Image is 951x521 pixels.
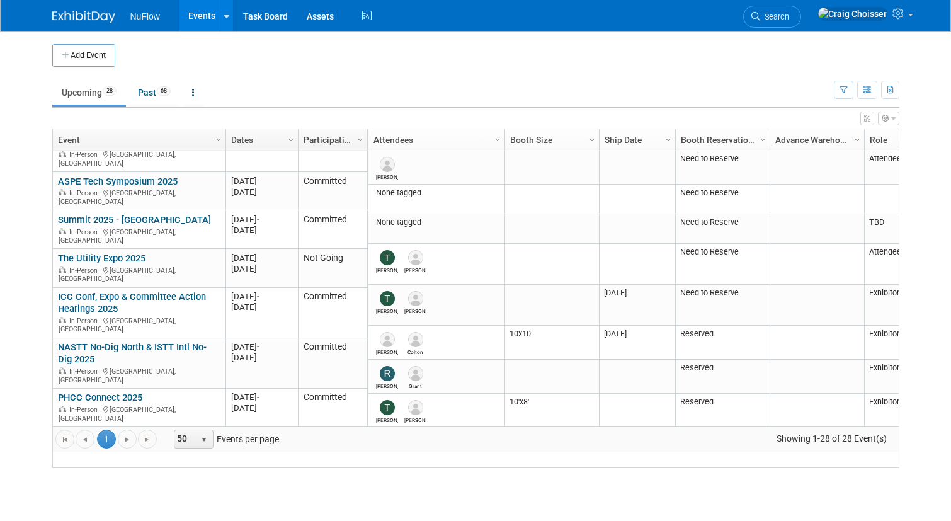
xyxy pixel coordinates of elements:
a: Column Settings [756,129,770,148]
a: The Utility Expo 2025 [58,253,145,264]
div: [GEOGRAPHIC_DATA], [GEOGRAPHIC_DATA] [58,404,220,423]
span: - [257,392,259,402]
span: - [257,292,259,301]
span: In-Person [69,317,101,325]
button: Add Event [52,44,115,67]
div: [DATE] [231,352,292,363]
span: Column Settings [493,135,503,145]
span: In-Person [69,406,101,414]
a: Column Settings [850,129,864,148]
a: NASTT No-Dig North & ISTT Intl No-Dig 2025 [58,341,207,365]
span: 1 [97,430,116,449]
div: Tom Bowman [376,415,398,423]
td: Reserved [675,326,770,360]
span: Column Settings [355,135,365,145]
img: Evan Stark [408,291,423,306]
img: In-Person Event [59,406,66,412]
img: Tom Bowman [380,250,395,265]
a: Column Settings [661,129,675,148]
div: Chris Cheek [376,172,398,180]
a: Booth Reservation Status [681,129,761,151]
div: [DATE] [231,253,292,263]
div: [DATE] [231,225,292,236]
img: In-Person Event [59,266,66,273]
td: 10x10 [504,326,599,360]
span: NuFlow [130,11,160,21]
div: [DATE] [231,176,292,186]
div: [DATE] [231,403,292,413]
span: Go to the first page [60,435,70,445]
td: Not Going [298,249,367,287]
td: [DATE] [599,326,675,360]
a: Column Settings [585,129,599,148]
img: Ryan Klachko [380,366,395,381]
div: [GEOGRAPHIC_DATA], [GEOGRAPHIC_DATA] [58,226,220,245]
div: Mike Douglass [376,347,398,355]
div: [DATE] [231,291,292,302]
div: [DATE] [231,186,292,197]
span: Column Settings [214,135,224,145]
td: Committed [298,210,367,249]
td: Exhibitor (only) [864,394,938,428]
img: Grant Duxbury [408,366,423,381]
div: [DATE] [231,392,292,403]
img: In-Person Event [59,367,66,374]
img: Chris Cheek [408,400,423,415]
td: Need to Reserve [675,214,770,244]
span: 50 [174,430,196,448]
img: Colton McKeithen [408,332,423,347]
img: Tom Bowman [380,400,395,415]
div: Chris Cheek [404,415,426,423]
span: - [257,215,259,224]
a: Upcoming28 [52,81,126,105]
td: Exhibitor/Speaker/Sponsor [864,360,938,394]
td: Reserved [675,394,770,428]
img: In-Person Event [59,189,66,195]
div: [DATE] [231,263,292,274]
div: Chris Cheek [404,265,426,273]
div: Tom Bowman [376,306,398,314]
a: Column Settings [491,129,504,148]
td: Need to Reserve [675,244,770,285]
span: Go to the previous page [80,435,90,445]
span: select [199,435,209,445]
a: Event [58,129,217,151]
a: Dates [231,129,290,151]
td: Committed [298,172,367,210]
div: [GEOGRAPHIC_DATA], [GEOGRAPHIC_DATA] [58,365,220,384]
span: In-Person [69,228,101,236]
a: Column Settings [212,129,225,148]
a: Past68 [128,81,180,105]
img: In-Person Event [59,151,66,157]
div: Colton McKeithen [404,347,426,355]
td: Exhibitor (only) [864,326,938,360]
span: 28 [103,86,117,96]
td: [DATE] [599,285,675,326]
img: Craig Choisser [817,7,887,21]
img: ExhibitDay [52,11,115,23]
span: In-Person [69,189,101,197]
span: 68 [157,86,171,96]
td: Need to Reserve [675,185,770,214]
div: None tagged [373,188,499,198]
span: - [257,253,259,263]
a: Summit 2025 - [GEOGRAPHIC_DATA] [58,214,211,226]
td: Committed [298,288,367,338]
img: Mike Douglass [380,332,395,347]
div: Grant Duxbury [404,381,426,389]
td: TBD [864,214,938,244]
div: [DATE] [231,214,292,225]
div: [DATE] [231,341,292,352]
a: Go to the last page [138,430,157,449]
span: Go to the last page [142,435,152,445]
div: [GEOGRAPHIC_DATA], [GEOGRAPHIC_DATA] [58,265,220,283]
a: Role [870,129,930,151]
span: In-Person [69,367,101,375]
div: Tom Bowman [376,265,398,273]
a: Column Settings [353,129,367,148]
a: Column Settings [284,129,298,148]
a: Participation [304,129,359,151]
a: Search [743,6,801,28]
a: Advance Warehouse Dates [775,129,856,151]
span: Showing 1-28 of 28 Event(s) [765,430,898,447]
